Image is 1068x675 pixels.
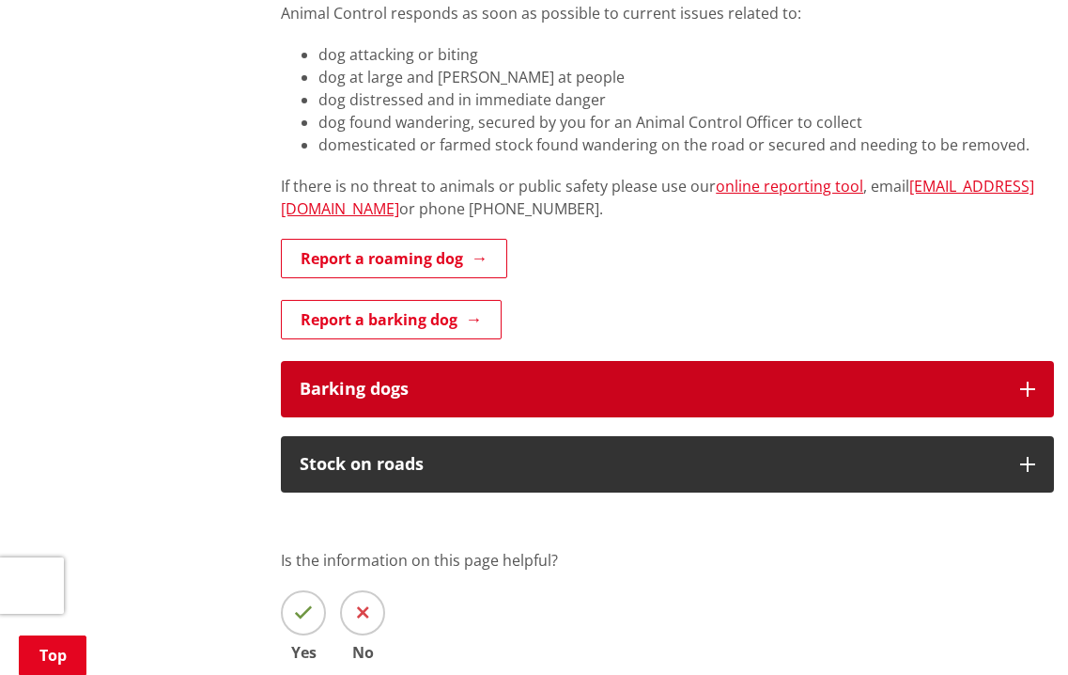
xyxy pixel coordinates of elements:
span: No [340,645,385,660]
a: Report a roaming dog [281,239,507,278]
h3: Barking dogs [300,380,1001,399]
a: online reporting tool [716,176,863,196]
iframe: Messenger Launcher [982,596,1049,664]
p: Is the information on this page helpful? [281,549,1054,572]
li: domesticated or farmed stock found wandering on the road or secured and needing to be removed. [318,133,1054,156]
span: Yes [281,645,326,660]
li: dog found wandering, secured by you for an Animal Control Officer to collect [318,111,1054,133]
p: If there is no threat to animals or public safety please use our , email or phone [PHONE_NUMBER]. [281,175,1054,220]
p: Animal Control responds as soon as possible to current issues related to: [281,2,1054,24]
h3: Stock on roads [300,455,1001,474]
a: Top [19,636,86,675]
button: Barking dogs [281,361,1054,417]
a: [EMAIL_ADDRESS][DOMAIN_NAME] [281,176,1034,219]
li: dog at large and [PERSON_NAME] at people [318,66,1054,88]
button: Stock on roads [281,436,1054,493]
li: dog attacking or biting [318,43,1054,66]
li: dog distressed and in immediate danger [318,88,1054,111]
a: Report a barking dog [281,300,502,339]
